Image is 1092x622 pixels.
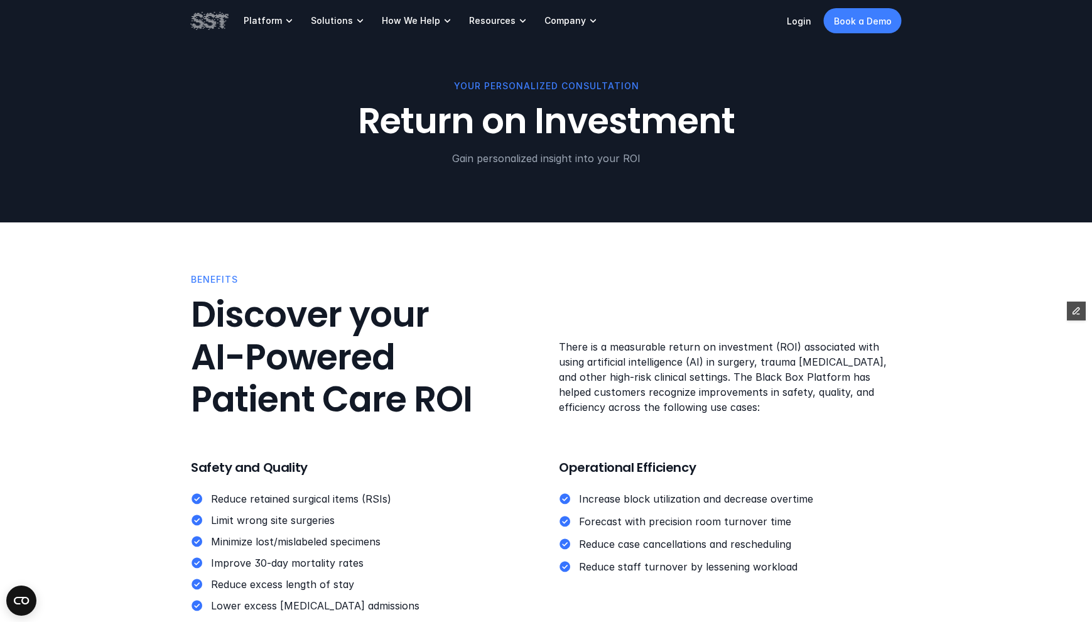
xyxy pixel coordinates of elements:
p: Improve 30-day mortality rates [211,555,534,570]
h1: Return on Investment [191,101,902,143]
p: There is a measurable return on investment (ROI) associated with using artificial intelligence (A... [559,339,902,415]
span: Discover your AI-Powered [191,290,436,381]
button: Edit Framer Content [1067,302,1086,320]
p: Limit wrong site surgeries [211,513,534,528]
h6: Safety and Quality [191,459,534,476]
p: Reduce case cancellations and rescheduling [579,537,902,552]
p: How We Help [382,15,440,26]
p: Book a Demo [834,14,892,28]
p: Minimize lost/mislabeled specimens [211,534,381,549]
p: Reduce excess length of stay [211,577,534,592]
a: Book a Demo [824,8,902,33]
p: Lower excess [MEDICAL_DATA] admissions [211,598,534,613]
p: Your Personalized Consultation [191,79,902,93]
p: Resources [469,15,516,26]
p: Company [544,15,586,26]
p: Platform [244,15,282,26]
span: Patient Care ROI [191,374,472,423]
button: Open CMP widget [6,586,36,616]
p: Gain personalized insight into your ROI [191,151,902,166]
p: Reduce staff turnover by lessening workload [579,559,902,574]
p: Forecast with precision room turnover time [579,514,902,529]
h6: Operational Efficiency [559,459,902,476]
p: Solutions [311,15,353,26]
img: SST logo [191,10,229,31]
a: Login [787,16,811,26]
p: Reduce retained surgical items (RSIs) [211,491,534,506]
p: Increase block utilization and decrease overtime [579,491,902,506]
p: BENEFITS [191,273,238,286]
